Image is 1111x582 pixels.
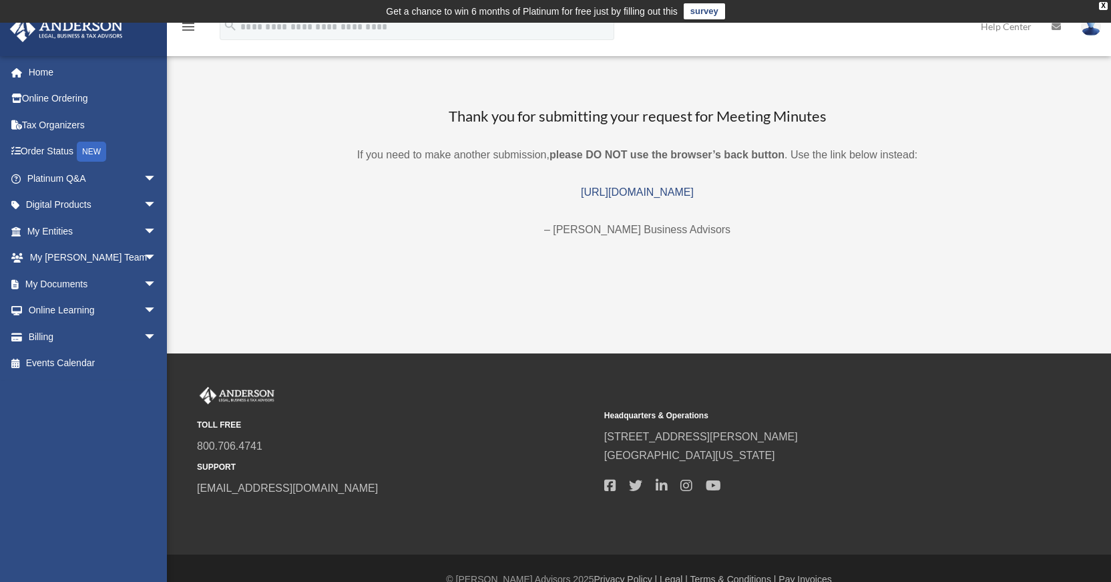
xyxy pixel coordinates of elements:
[9,350,177,377] a: Events Calendar
[77,142,106,162] div: NEW
[684,3,725,19] a: survey
[180,221,1094,239] p: – [PERSON_NAME] Business Advisors
[9,192,177,219] a: Digital Productsarrow_drop_down
[144,165,170,192] span: arrow_drop_down
[604,409,1002,423] small: Headquarters & Operations
[9,112,177,138] a: Tax Organizers
[197,387,277,404] img: Anderson Advisors Platinum Portal
[9,59,177,86] a: Home
[604,431,798,442] a: [STREET_ADDRESS][PERSON_NAME]
[581,186,694,198] a: [URL][DOMAIN_NAME]
[144,218,170,245] span: arrow_drop_down
[9,245,177,271] a: My [PERSON_NAME] Teamarrow_drop_down
[144,245,170,272] span: arrow_drop_down
[604,450,775,461] a: [GEOGRAPHIC_DATA][US_STATE]
[6,16,127,42] img: Anderson Advisors Platinum Portal
[9,297,177,324] a: Online Learningarrow_drop_down
[9,138,177,166] a: Order StatusNEW
[9,271,177,297] a: My Documentsarrow_drop_down
[9,323,177,350] a: Billingarrow_drop_down
[9,218,177,245] a: My Entitiesarrow_drop_down
[144,271,170,298] span: arrow_drop_down
[144,323,170,351] span: arrow_drop_down
[1099,2,1108,10] div: close
[9,165,177,192] a: Platinum Q&Aarrow_drop_down
[1081,17,1101,36] img: User Pic
[180,23,196,35] a: menu
[9,86,177,112] a: Online Ordering
[180,19,196,35] i: menu
[223,18,238,33] i: search
[180,106,1094,127] h3: Thank you for submitting your request for Meeting Minutes
[197,460,595,474] small: SUPPORT
[197,418,595,432] small: TOLL FREE
[180,146,1094,164] p: If you need to make another submission, . Use the link below instead:
[197,482,378,494] a: [EMAIL_ADDRESS][DOMAIN_NAME]
[144,297,170,325] span: arrow_drop_down
[386,3,678,19] div: Get a chance to win 6 months of Platinum for free just by filling out this
[197,440,262,452] a: 800.706.4741
[549,149,785,160] b: please DO NOT use the browser’s back button
[144,192,170,219] span: arrow_drop_down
